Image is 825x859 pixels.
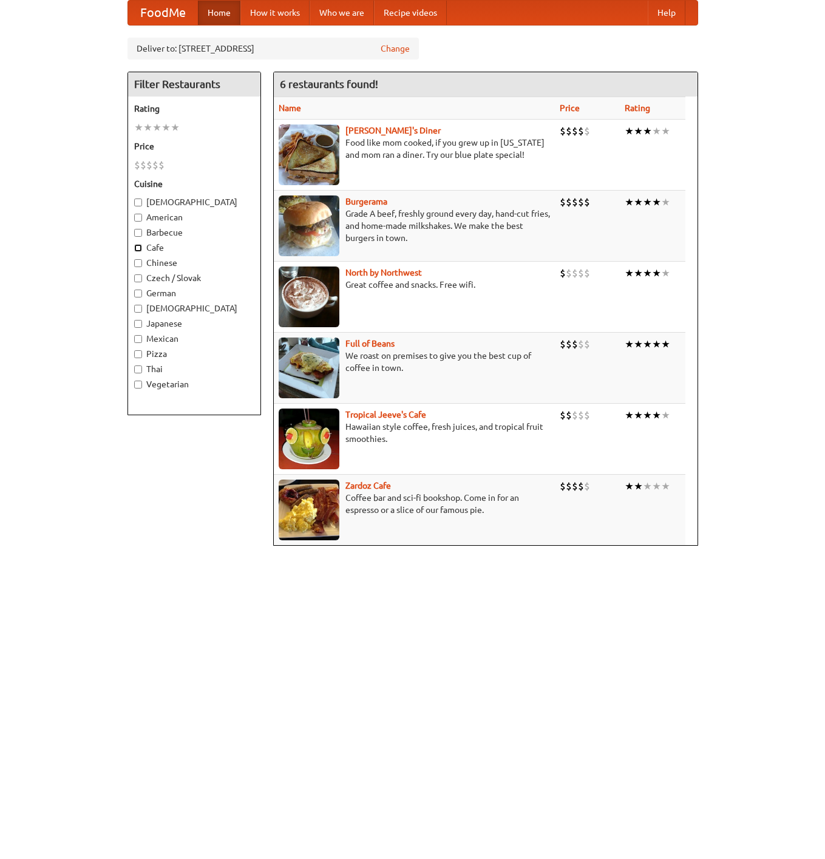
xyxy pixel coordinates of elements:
[560,103,580,113] a: Price
[134,199,142,206] input: [DEMOGRAPHIC_DATA]
[643,195,652,209] li: ★
[381,42,410,55] a: Change
[566,267,572,280] li: $
[279,208,550,244] p: Grade A beef, freshly ground every day, hand-cut fries, and home-made milkshakes. We make the bes...
[134,305,142,313] input: [DEMOGRAPHIC_DATA]
[578,480,584,493] li: $
[345,410,426,419] b: Tropical Jeeve's Cafe
[584,338,590,351] li: $
[134,378,254,390] label: Vegetarian
[134,103,254,115] h5: Rating
[661,480,670,493] li: ★
[661,195,670,209] li: ★
[652,267,661,280] li: ★
[566,195,572,209] li: $
[198,1,240,25] a: Home
[134,290,142,297] input: German
[134,335,142,343] input: Mexican
[560,480,566,493] li: $
[134,140,254,152] h5: Price
[152,158,158,172] li: $
[652,195,661,209] li: ★
[345,268,422,277] a: North by Northwest
[578,409,584,422] li: $
[140,158,146,172] li: $
[345,126,441,135] a: [PERSON_NAME]'s Diner
[578,338,584,351] li: $
[134,178,254,190] h5: Cuisine
[634,480,643,493] li: ★
[279,421,550,445] p: Hawaiian style coffee, fresh juices, and tropical fruit smoothies.
[566,480,572,493] li: $
[134,244,142,252] input: Cafe
[634,195,643,209] li: ★
[652,409,661,422] li: ★
[625,409,634,422] li: ★
[152,121,161,134] li: ★
[134,259,142,267] input: Chinese
[560,409,566,422] li: $
[158,158,165,172] li: $
[643,267,652,280] li: ★
[134,317,254,330] label: Japanese
[279,124,339,185] img: sallys.jpg
[134,274,142,282] input: Czech / Slovak
[566,338,572,351] li: $
[134,242,254,254] label: Cafe
[625,267,634,280] li: ★
[134,365,142,373] input: Thai
[572,124,578,138] li: $
[634,409,643,422] li: ★
[643,409,652,422] li: ★
[584,267,590,280] li: $
[584,480,590,493] li: $
[572,338,578,351] li: $
[127,38,419,59] div: Deliver to: [STREET_ADDRESS]
[661,267,670,280] li: ★
[652,338,661,351] li: ★
[584,124,590,138] li: $
[572,480,578,493] li: $
[661,409,670,422] li: ★
[171,121,180,134] li: ★
[134,320,142,328] input: Japanese
[134,363,254,375] label: Thai
[634,267,643,280] li: ★
[572,195,578,209] li: $
[134,348,254,360] label: Pizza
[578,124,584,138] li: $
[146,158,152,172] li: $
[134,211,254,223] label: American
[128,1,198,25] a: FoodMe
[134,229,142,237] input: Barbecue
[134,257,254,269] label: Chinese
[134,287,254,299] label: German
[643,124,652,138] li: ★
[279,195,339,256] img: burgerama.jpg
[134,214,142,222] input: American
[584,195,590,209] li: $
[584,409,590,422] li: $
[134,350,142,358] input: Pizza
[625,124,634,138] li: ★
[648,1,685,25] a: Help
[310,1,374,25] a: Who we are
[634,338,643,351] li: ★
[578,195,584,209] li: $
[625,195,634,209] li: ★
[134,158,140,172] li: $
[279,492,550,516] p: Coffee bar and sci-fi bookshop. Come in for an espresso or a slice of our famous pie.
[560,124,566,138] li: $
[143,121,152,134] li: ★
[280,78,378,90] ng-pluralize: 6 restaurants found!
[625,338,634,351] li: ★
[572,267,578,280] li: $
[345,197,387,206] a: Burgerama
[345,481,391,491] b: Zardoz Cafe
[240,1,310,25] a: How it works
[374,1,447,25] a: Recipe videos
[128,72,260,97] h4: Filter Restaurants
[161,121,171,134] li: ★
